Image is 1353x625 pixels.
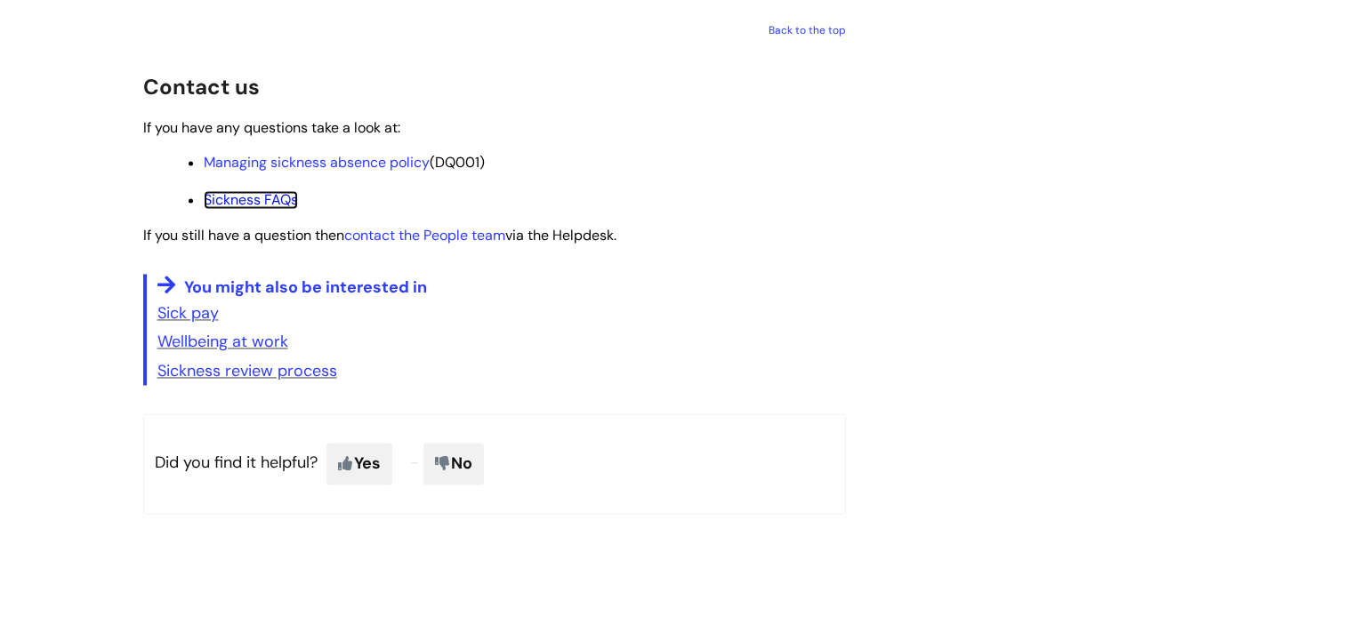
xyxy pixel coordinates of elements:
[143,73,260,100] span: Contact us
[769,23,846,37] a: Back to the top
[143,226,616,244] span: If you still have a question then via the Helpdesk.
[326,443,392,484] span: Yes
[184,276,427,298] span: You might also be interested in
[157,331,288,352] a: Wellbeing at work
[423,443,484,484] span: No
[143,118,400,137] span: If you have any questions take a look at:
[204,153,485,172] span: (DQ001)
[157,360,337,381] a: Sickness review process
[157,302,219,324] a: Sick pay
[204,190,298,209] a: Sickness FAQs
[143,413,846,513] p: Did you find it helpful?
[344,226,505,244] a: contact the People team
[204,153,430,172] a: Managing sickness absence policy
